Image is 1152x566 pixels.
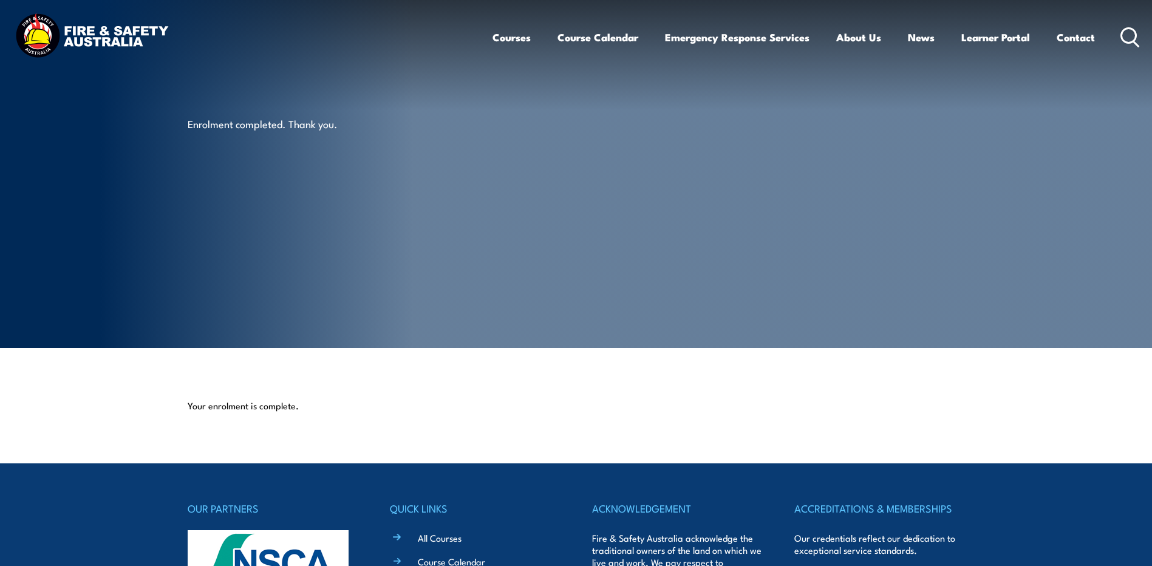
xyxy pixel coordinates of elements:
a: Courses [492,21,531,53]
p: Your enrolment is complete. [188,400,965,412]
a: All Courses [418,531,462,544]
a: Learner Portal [961,21,1030,53]
p: Enrolment completed. Thank you. [188,117,409,131]
h4: ACKNOWLEDGEMENT [592,500,762,517]
a: News [908,21,935,53]
h4: OUR PARTNERS [188,500,358,517]
a: About Us [836,21,881,53]
a: Course Calendar [557,21,638,53]
p: Our credentials reflect our dedication to exceptional service standards. [794,532,964,556]
a: Contact [1057,21,1095,53]
h4: QUICK LINKS [390,500,560,517]
h4: ACCREDITATIONS & MEMBERSHIPS [794,500,964,517]
a: Emergency Response Services [665,21,809,53]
